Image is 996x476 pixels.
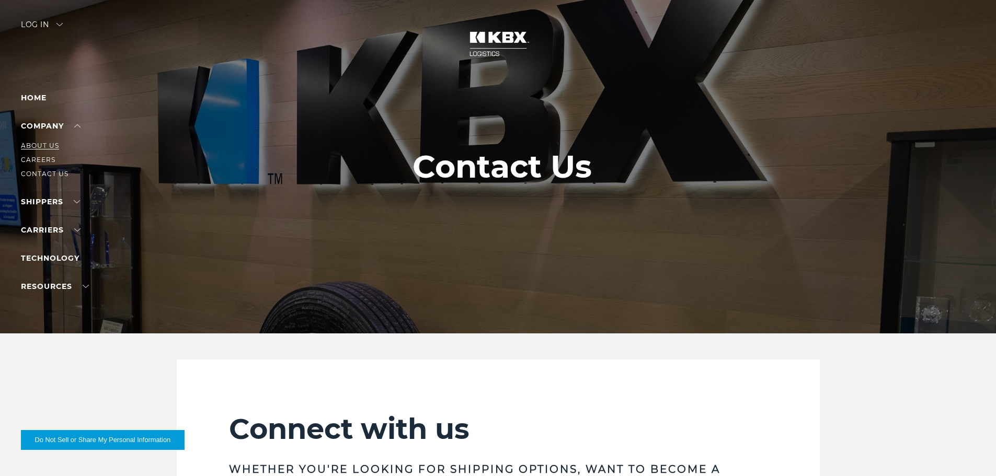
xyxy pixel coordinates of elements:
a: Carriers [21,225,81,235]
a: Careers [21,156,55,164]
a: About Us [21,142,59,149]
a: Company [21,121,81,131]
h1: Contact Us [413,149,592,184]
a: RESOURCES [21,282,89,291]
a: Contact Us [21,170,68,178]
a: Home [21,93,47,102]
h2: Connect with us [229,412,768,446]
a: SHIPPERS [21,197,80,206]
img: kbx logo [459,21,537,67]
button: Do Not Sell or Share My Personal Information [21,430,185,450]
img: arrow [56,23,63,26]
div: Log in [21,21,63,36]
a: Technology [21,253,79,263]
